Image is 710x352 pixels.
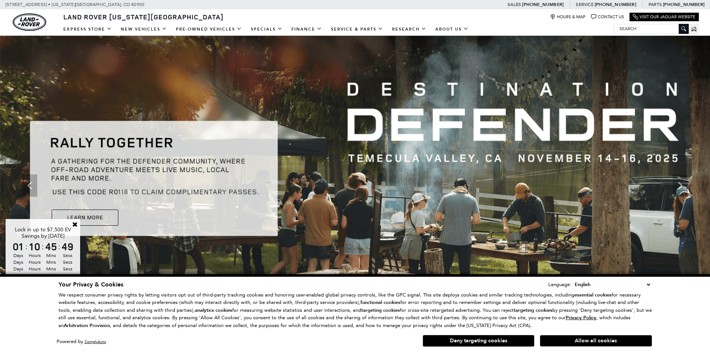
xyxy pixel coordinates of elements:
[11,259,25,266] span: Days
[573,280,652,289] select: Language Select
[540,335,652,346] button: Allow all cookies
[591,14,624,20] a: Contact Us
[28,252,42,259] span: Hours
[11,266,25,272] span: Days
[326,23,388,36] a: Service & Parts
[13,13,46,31] img: Land Rover
[42,241,44,252] span: :
[60,266,75,272] span: Secs
[28,272,42,279] span: Hours
[576,2,593,7] span: Service
[195,307,232,314] strong: analytics cookies
[44,259,58,266] span: Mins
[85,339,106,344] a: ComplyAuto
[57,339,106,344] div: Powered by
[28,259,42,266] span: Hours
[63,12,224,21] span: Land Rover [US_STATE][GEOGRAPHIC_DATA]
[514,307,552,314] strong: targeting cookies
[663,1,704,7] a: [PHONE_NUMBER]
[574,292,612,298] strong: essential cookies
[58,241,60,252] span: :
[60,241,75,252] span: 49
[59,291,652,330] p: We respect consumer privacy rights by letting visitors opt out of third-party tracking cookies an...
[431,23,473,36] a: About Us
[13,13,46,31] a: land-rover
[59,12,228,21] a: Land Rover [US_STATE][GEOGRAPHIC_DATA]
[171,23,246,36] a: Pre-Owned Vehicles
[595,1,636,7] a: [PHONE_NUMBER]
[44,252,58,259] span: Mins
[116,23,171,36] a: New Vehicles
[649,2,662,7] span: Parts
[614,24,688,33] input: Search
[6,2,145,7] a: [STREET_ADDRESS] • [US_STATE][GEOGRAPHIC_DATA], CO 80905
[25,241,28,252] span: :
[548,282,571,287] div: Language:
[673,174,688,197] div: Next
[11,272,25,279] span: Days
[60,252,75,259] span: Secs
[423,335,534,347] button: Deny targeting cookies
[566,315,596,320] a: Privacy Policy
[522,1,564,7] a: [PHONE_NUMBER]
[11,241,25,252] span: 01
[633,14,695,20] a: Visit Our Jaguar Website
[64,322,110,329] strong: Arbitration Provision
[246,23,287,36] a: Specials
[550,14,586,20] a: Hours & Map
[11,252,25,259] span: Days
[44,272,58,279] span: Mins
[59,280,123,289] span: Your Privacy & Cookies
[388,23,431,36] a: Research
[15,226,71,239] span: Lock in up to $7,500 EV Savings by [DATE]
[44,266,58,272] span: Mins
[59,23,116,36] a: EXPRESS STORE
[72,221,78,228] a: Close
[360,299,400,306] strong: functional cookies
[28,241,42,252] span: 10
[28,266,42,272] span: Hours
[22,174,37,197] div: Previous
[60,259,75,266] span: Secs
[508,2,521,7] span: Sales
[60,272,75,279] span: Secs
[59,23,473,36] nav: Main Navigation
[361,307,400,314] strong: targeting cookies
[44,241,58,252] span: 45
[287,23,326,36] a: Finance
